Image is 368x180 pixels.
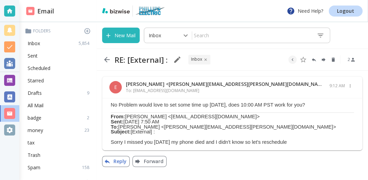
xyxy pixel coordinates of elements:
p: Scheduled [28,65,50,72]
p: badge [28,114,41,121]
p: [PERSON_NAME] <[PERSON_NAME][EMAIL_ADDRESS][PERSON_NAME][DOMAIN_NAME]> [126,81,325,88]
p: tax [28,139,34,146]
div: Inbox5,854 [25,37,93,50]
div: Starred [25,74,93,87]
p: Starred [28,77,44,84]
button: Forward [319,56,328,64]
div: Sent [25,50,93,62]
p: money [28,127,43,134]
div: Trash [25,149,93,161]
div: All Mail [25,99,93,112]
input: Search [192,29,311,41]
div: Scheduled [25,62,93,74]
h2: Email [26,7,54,16]
button: Reply [310,56,318,64]
p: All Mail [28,102,43,109]
p: Folders [25,28,93,34]
p: 2 [87,115,92,121]
p: E [114,84,117,91]
p: Need Help? [287,7,323,15]
img: Phillips Electric [136,6,165,17]
p: Logout [337,9,354,13]
button: See Participants [343,51,360,68]
a: Logout [329,6,362,17]
p: 2 [348,57,350,63]
div: money23 [25,124,93,137]
p: Inbox [28,40,40,47]
p: INBOX [191,56,202,63]
button: Forward [132,156,167,167]
p: Drafts [28,90,42,97]
p: 23 [84,127,92,133]
div: Spam158 [25,161,93,174]
div: badge2 [25,112,93,124]
div: tax [25,137,93,149]
p: To: [EMAIL_ADDRESS][DOMAIN_NAME] [126,88,325,94]
p: 9 [87,90,92,96]
button: New Mail [102,28,140,43]
div: Drafts9 [25,87,93,99]
p: Inbox [149,32,161,39]
img: bizwise [102,8,130,13]
img: DashboardSidebarEmail.svg [26,7,34,15]
button: Delete [329,56,337,64]
p: 9:12 AM [329,83,345,89]
div: E[PERSON_NAME] <[PERSON_NAME][EMAIL_ADDRESS][PERSON_NAME][DOMAIN_NAME]>To: [EMAIL_ADDRESS][DOMAIN... [102,77,362,98]
p: Trash [28,152,40,159]
p: Spam [28,164,40,171]
p: 158 [82,164,92,171]
p: 5,854 [79,40,92,47]
h2: RE: [External] : [115,55,168,64]
p: Sent [28,52,38,59]
button: Reply [102,156,130,167]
